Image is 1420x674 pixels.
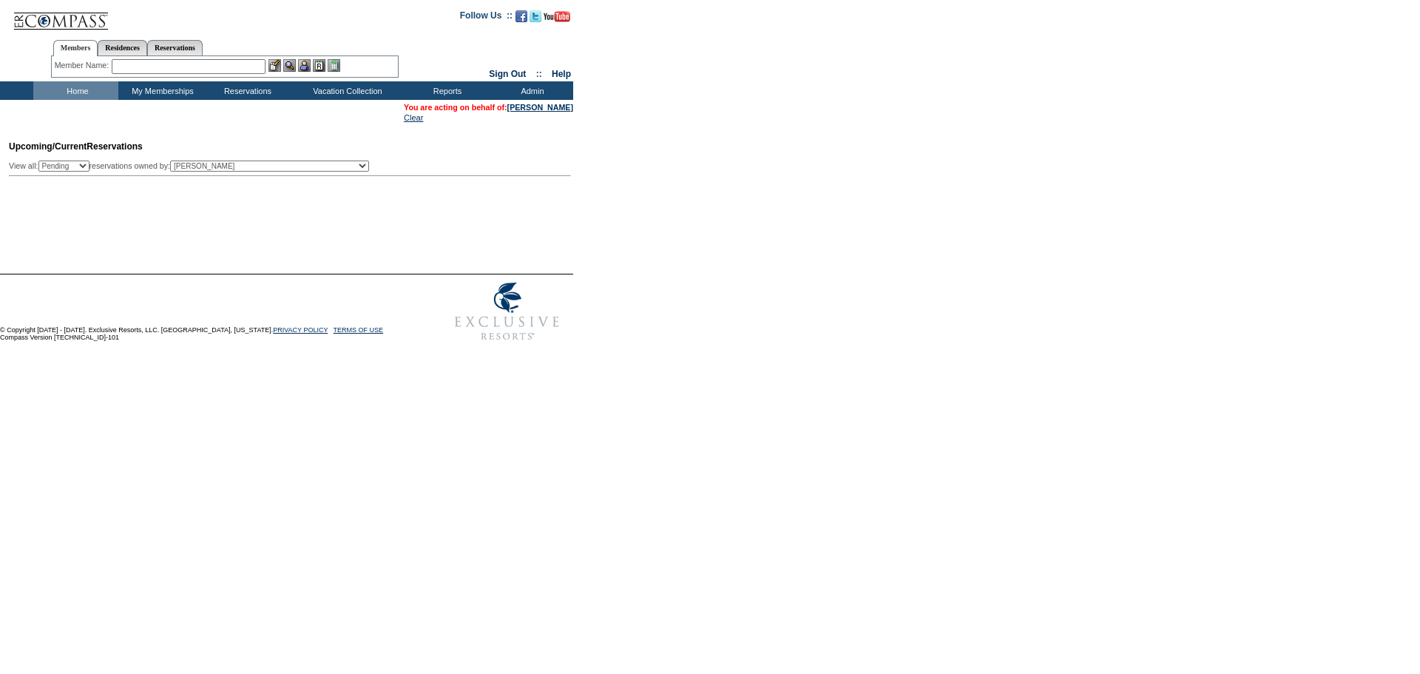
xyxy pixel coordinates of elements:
img: Impersonate [298,59,311,72]
img: Reservations [313,59,325,72]
a: Become our fan on Facebook [515,15,527,24]
img: Follow us on Twitter [530,10,541,22]
td: Home [33,81,118,100]
img: b_edit.gif [268,59,281,72]
a: Residences [98,40,147,55]
span: :: [536,69,542,79]
a: [PERSON_NAME] [507,103,573,112]
a: TERMS OF USE [334,326,384,334]
a: Clear [404,113,423,122]
span: Upcoming/Current [9,141,87,152]
td: My Memberships [118,81,203,100]
td: Admin [488,81,573,100]
a: Help [552,69,571,79]
span: You are acting on behalf of: [404,103,573,112]
img: Become our fan on Facebook [515,10,527,22]
a: Follow us on Twitter [530,15,541,24]
a: Members [53,40,98,56]
img: b_calculator.gif [328,59,340,72]
div: View all: reservations owned by: [9,161,376,172]
a: PRIVACY POLICY [273,326,328,334]
img: View [283,59,296,72]
a: Reservations [147,40,203,55]
img: Subscribe to our YouTube Channel [544,11,570,22]
div: Member Name: [55,59,112,72]
span: Reservations [9,141,143,152]
img: Exclusive Resorts [441,274,573,348]
td: Reservations [203,81,288,100]
td: Reports [403,81,488,100]
a: Subscribe to our YouTube Channel [544,15,570,24]
td: Vacation Collection [288,81,403,100]
td: Follow Us :: [460,9,513,27]
a: Sign Out [489,69,526,79]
